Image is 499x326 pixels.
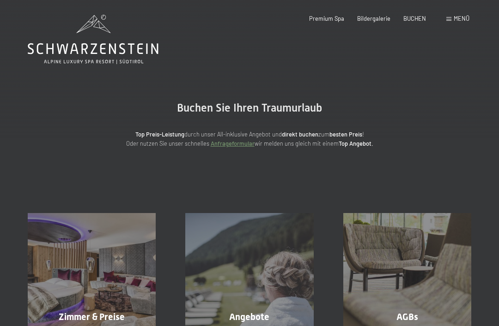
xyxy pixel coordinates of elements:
a: BUCHEN [403,15,426,22]
strong: besten Preis [329,130,362,138]
strong: Top Angebot. [339,140,373,147]
span: Buchen Sie Ihren Traumurlaub [177,101,322,114]
a: Premium Spa [309,15,344,22]
span: AGBs [396,311,418,322]
a: Bildergalerie [357,15,390,22]
span: Angebote [229,311,269,322]
p: durch unser All-inklusive Angebot und zum ! Oder nutzen Sie unser schnelles wir melden uns gleich... [65,130,434,148]
a: Anfrageformular [211,140,255,147]
strong: Top Preis-Leistung [135,130,184,138]
span: Menü [454,15,469,22]
strong: direkt buchen [282,130,318,138]
span: Zimmer & Preise [59,311,125,322]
